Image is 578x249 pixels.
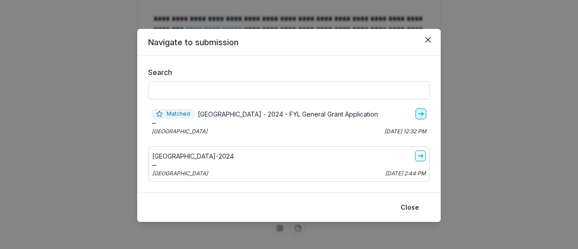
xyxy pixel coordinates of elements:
[198,109,378,119] p: [GEOGRAPHIC_DATA] - 2024 - FYL General Grant Application
[384,127,426,136] p: [DATE] 12:32 PM
[137,29,441,56] header: Navigate to submission
[415,150,426,161] a: go-to
[395,200,424,215] button: Close
[152,169,208,178] p: [GEOGRAPHIC_DATA]
[152,127,207,136] p: [GEOGRAPHIC_DATA]
[385,169,426,178] p: [DATE] 2:44 PM
[152,109,194,118] span: Matched
[415,108,426,119] a: go-to
[152,151,234,161] p: [GEOGRAPHIC_DATA]-2024
[148,67,424,78] label: Search
[421,33,435,47] button: Close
